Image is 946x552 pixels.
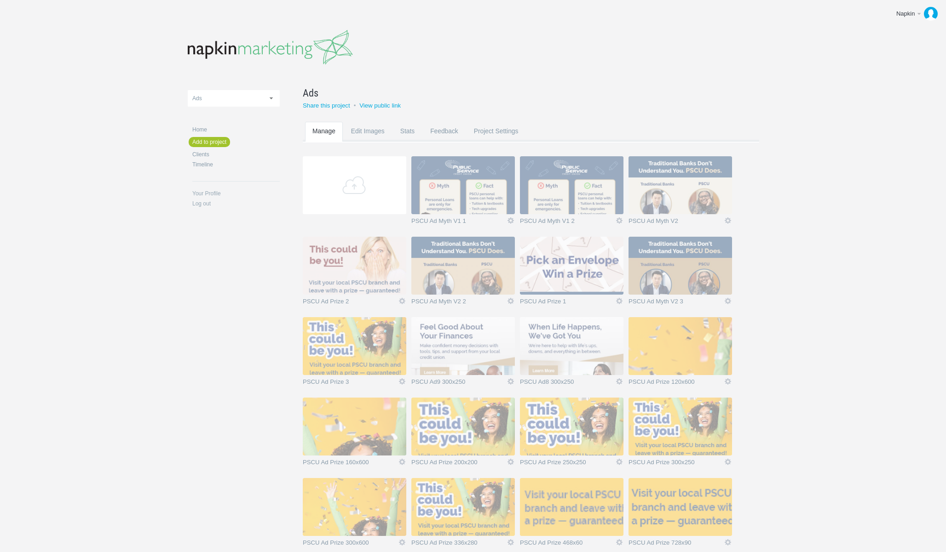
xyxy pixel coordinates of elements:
[303,398,406,455] img: napkinmarketing_or4r2w_thumb.jpg
[398,297,406,305] a: Icon
[303,237,406,295] img: napkinmarketing_dabwop_thumb.jpg
[615,538,623,546] a: Icon
[411,156,515,214] img: napkinmarketing_5a3jbl_thumb.jpg
[724,458,732,466] a: Icon
[189,137,230,147] a: Add to project
[629,540,724,549] a: PSCU Ad Prize 728x90
[507,538,515,546] a: Icon
[520,379,615,388] a: PSCU Ad8 300x250
[303,379,398,388] a: PSCU Ad Prize 3
[411,540,507,549] a: PSCU Ad Prize 336x280
[398,538,406,546] a: Icon
[507,377,515,386] a: Icon
[889,5,941,23] a: Napkin
[411,379,507,388] a: PSCU Ad9 300x250
[520,156,623,214] img: napkinmarketing_k3y5xm_thumb.jpg
[192,201,280,206] a: Log out
[629,317,732,375] img: napkinmarketing_q94ude_thumb.jpg
[303,156,406,214] a: Add
[303,298,398,307] a: PSCU Ad Prize 2
[507,458,515,466] a: Icon
[629,298,724,307] a: PSCU Ad Myth V2 3
[615,458,623,466] a: Icon
[393,122,422,158] a: Stats
[520,459,615,468] a: PSCU Ad Prize 250x250
[629,398,732,455] img: napkinmarketing_zdpc54_thumb.jpg
[188,30,353,65] img: napkinmarketing-logo_20160520102043.png
[629,459,724,468] a: PSCU Ad Prize 300x250
[192,95,202,102] span: Ads
[305,122,343,158] a: Manage
[303,317,406,375] img: napkinmarketing_6h8ef9_thumb.jpg
[629,478,732,536] img: napkinmarketing_c8kx39_thumb.jpg
[724,297,732,305] a: Icon
[520,317,623,375] img: napkinmarketing_7ucyc0_thumb.jpg
[615,297,623,305] a: Icon
[724,377,732,386] a: Icon
[398,458,406,466] a: Icon
[629,379,724,388] a: PSCU Ad Prize 120x600
[192,152,280,157] a: Clients
[192,127,280,132] a: Home
[629,237,732,295] img: napkinmarketing_q1v2rf_thumb.jpg
[192,191,280,196] a: Your Profile
[724,538,732,546] a: Icon
[398,377,406,386] a: Icon
[520,540,615,549] a: PSCU Ad Prize 468x60
[344,122,392,158] a: Edit Images
[520,298,615,307] a: PSCU Ad Prize 1
[615,216,623,225] a: Icon
[192,162,280,167] a: Timeline
[520,478,623,536] img: napkinmarketing_nfmyf3_thumb.jpg
[924,7,938,21] img: 962c44cf9417398e979bba9dc8fee69e
[411,237,515,295] img: napkinmarketing_q93vf3_thumb.jpg
[520,398,623,455] img: napkinmarketing_fs1jqr_thumb.jpg
[507,297,515,305] a: Icon
[411,459,507,468] a: PSCU Ad Prize 200x200
[629,156,732,214] img: napkinmarketing_j6u9mr_thumb.jpg
[354,102,356,109] small: •
[467,122,526,158] a: Project Settings
[303,459,398,468] a: PSCU Ad Prize 160x600
[303,85,318,100] span: Ads
[520,218,615,227] a: PSCU Ad Myth V1 2
[411,478,515,536] img: napkinmarketing_6241ka_thumb.jpg
[896,9,916,18] div: Napkin
[303,478,406,536] img: napkinmarketing_zrjhv4_thumb.jpg
[724,216,732,225] a: Icon
[615,377,623,386] a: Icon
[411,218,507,227] a: PSCU Ad Myth V1 1
[507,216,515,225] a: Icon
[303,540,398,549] a: PSCU Ad Prize 300x600
[520,237,623,295] img: napkinmarketing_83h2cc_thumb.jpg
[359,102,401,109] a: View public link
[303,102,350,109] a: Share this project
[423,122,466,158] a: Feedback
[411,398,515,455] img: napkinmarketing_tr1epk_thumb.jpg
[411,317,515,375] img: napkinmarketing_8n4i6q_thumb.jpg
[629,218,724,227] a: PSCU Ad Myth V2
[411,298,507,307] a: PSCU Ad Myth V2 2
[303,85,736,100] a: Ads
